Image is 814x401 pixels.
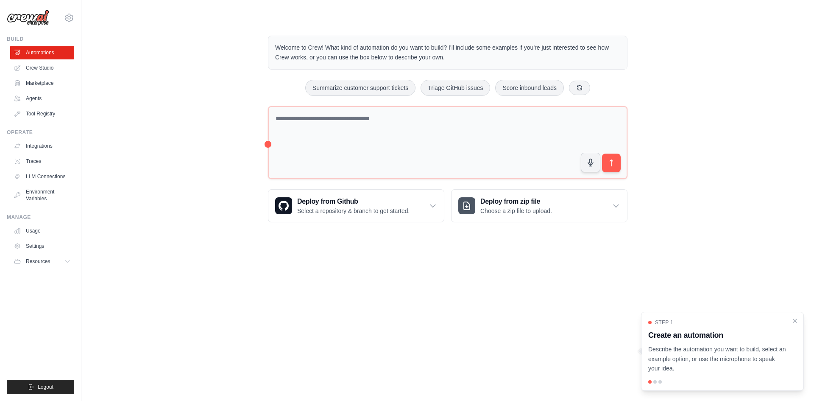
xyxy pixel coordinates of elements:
a: Marketplace [10,76,74,90]
a: Traces [10,154,74,168]
a: Integrations [10,139,74,153]
a: Settings [10,239,74,253]
h3: Create an automation [648,329,786,341]
h3: Deploy from Github [297,196,410,207]
div: Operate [7,129,74,136]
button: Summarize customer support tickets [305,80,415,96]
p: Welcome to Crew! What kind of automation do you want to build? I'll include some examples if you'... [275,43,620,62]
p: Describe the automation you want to build, select an example option, or use the microphone to spe... [648,345,786,373]
img: Logo [7,10,49,26]
a: Environment Variables [10,185,74,205]
span: Resources [26,258,50,265]
a: Automations [10,46,74,59]
button: Close walkthrough [792,317,798,324]
span: Logout [38,384,53,390]
span: Step 1 [655,319,673,326]
a: LLM Connections [10,170,74,183]
a: Agents [10,92,74,105]
a: Tool Registry [10,107,74,121]
a: Usage [10,224,74,238]
p: Choose a zip file to upload. [480,207,552,215]
div: Manage [7,214,74,221]
button: Score inbound leads [495,80,564,96]
button: Logout [7,380,74,394]
p: Select a repository & branch to get started. [297,207,410,215]
button: Triage GitHub issues [421,80,490,96]
button: Resources [10,255,74,268]
a: Crew Studio [10,61,74,75]
div: Build [7,36,74,42]
h3: Deploy from zip file [480,196,552,207]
